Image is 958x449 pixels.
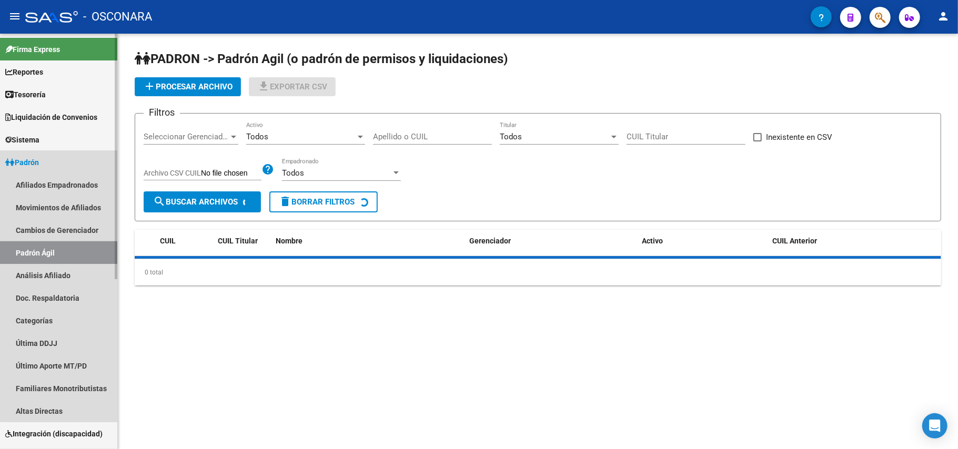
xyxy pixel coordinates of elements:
[937,10,950,23] mat-icon: person
[642,237,663,245] span: Activo
[135,259,941,285] div: 0 total
[218,237,258,245] span: CUIL Titular
[201,169,261,178] input: Archivo CSV CUIL
[271,230,465,252] datatable-header-cell: Nombre
[276,237,302,245] span: Nombre
[153,197,238,207] span: Buscar Archivos
[153,195,166,208] mat-icon: search
[257,82,327,91] span: Exportar CSV
[5,428,103,440] span: Integración (discapacidad)
[135,77,241,96] button: Procesar archivo
[279,197,355,207] span: Borrar Filtros
[214,230,271,252] datatable-header-cell: CUIL Titular
[5,111,97,123] span: Liquidación de Convenios
[766,131,832,144] span: Inexistente en CSV
[144,132,229,141] span: Seleccionar Gerenciador
[261,163,274,176] mat-icon: help
[249,77,336,96] button: Exportar CSV
[257,80,270,93] mat-icon: file_download
[465,230,638,252] datatable-header-cell: Gerenciador
[144,105,180,120] h3: Filtros
[769,230,941,252] datatable-header-cell: CUIL Anterior
[144,169,201,177] span: Archivo CSV CUIL
[135,52,508,66] span: PADRON -> Padrón Agil (o padrón de permisos y liquidaciones)
[160,237,176,245] span: CUIL
[638,230,769,252] datatable-header-cell: Activo
[156,230,214,252] datatable-header-cell: CUIL
[144,191,261,212] button: Buscar Archivos
[5,157,39,168] span: Padrón
[246,132,268,141] span: Todos
[8,10,21,23] mat-icon: menu
[469,237,511,245] span: Gerenciador
[269,191,378,212] button: Borrar Filtros
[282,168,304,178] span: Todos
[143,82,233,91] span: Procesar archivo
[5,66,43,78] span: Reportes
[143,80,156,93] mat-icon: add
[279,195,291,208] mat-icon: delete
[922,413,947,438] div: Open Intercom Messenger
[5,134,39,146] span: Sistema
[5,89,46,100] span: Tesorería
[5,44,60,55] span: Firma Express
[500,132,522,141] span: Todos
[83,5,152,28] span: - OSCONARA
[773,237,818,245] span: CUIL Anterior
